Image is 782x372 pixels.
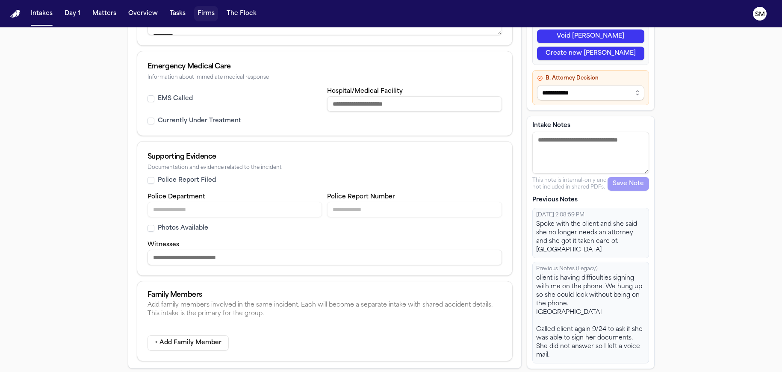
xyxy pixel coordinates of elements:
p: Previous Notes [532,195,649,204]
input: Police report number [327,202,502,217]
div: Information about immediate medical response [148,74,502,81]
label: Police Report Filed [158,176,216,185]
button: Tasks [166,6,189,21]
h4: B. Attorney Decision [537,74,644,81]
label: EMS Called [158,94,193,103]
p: This note is internal-only and not included in shared PDFs. [532,177,608,190]
button: Void [PERSON_NAME] [537,29,644,43]
button: Matters [89,6,120,21]
div: Emergency Medical Care [148,62,502,72]
div: Spoke with the client and she said she no longer needs an attorney and she got it taken care of. ... [536,220,645,254]
button: Intakes [27,6,56,21]
button: Firms [194,6,218,21]
label: Currently Under Treatment [158,117,241,125]
button: Day 1 [61,6,84,21]
div: [DATE] 2:08:59 PM [536,211,645,218]
input: Witnesses [148,250,502,265]
button: Overview [125,6,161,21]
label: Photos Available [158,224,208,233]
div: Supporting Evidence [148,152,502,162]
div: Previous Notes (Legacy) [536,265,645,272]
div: Documentation and evidence related to the incident [148,165,502,171]
input: Hospital or medical facility [327,96,502,112]
img: Finch Logo [10,10,21,18]
button: Create new [PERSON_NAME] [537,46,644,60]
label: Police Department [148,194,205,200]
button: The Flock [223,6,260,21]
div: Add family members involved in the same incident. Each will become a separate intake with shared ... [148,301,502,318]
div: client is having difficulties signing with me on the phone. We hung up so she could look without ... [536,274,645,359]
label: Intake Notes [532,121,649,130]
textarea: Intake notes [532,131,649,173]
a: Home [10,10,21,18]
button: + Add Family Member [148,335,229,351]
div: Family Members [148,292,502,298]
label: Hospital/Medical Facility [327,88,403,94]
label: Witnesses [148,242,179,248]
input: Police department [148,202,322,217]
label: Police Report Number [327,194,395,200]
